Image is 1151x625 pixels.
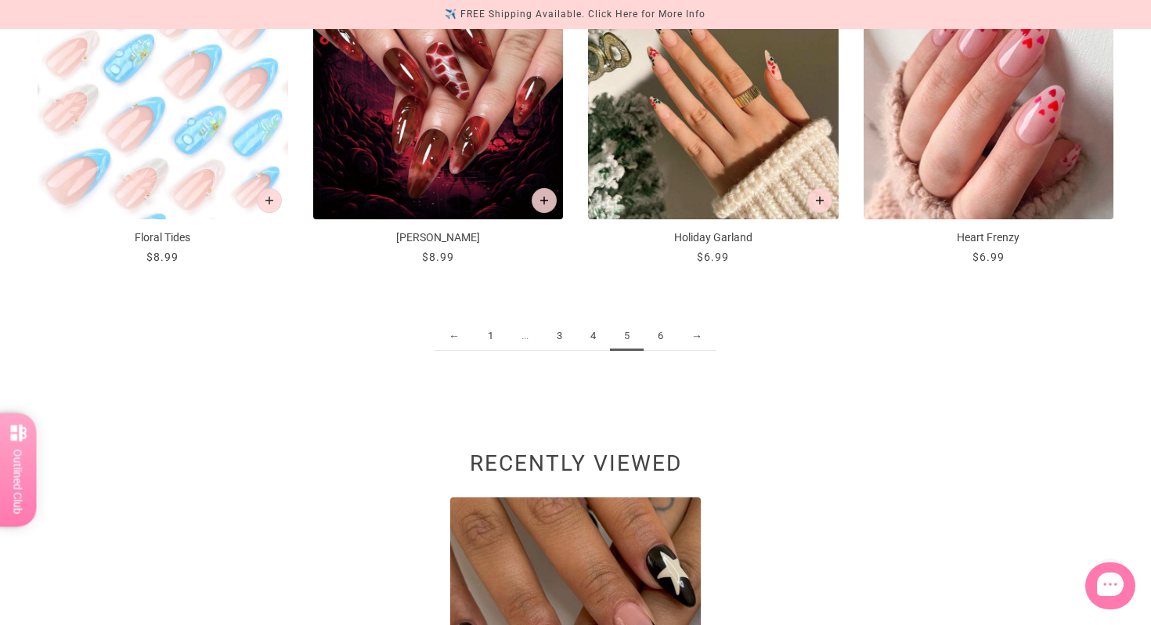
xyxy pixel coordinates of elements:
[543,322,576,351] a: 3
[313,229,564,246] p: [PERSON_NAME]
[576,322,610,351] a: 4
[38,459,1113,476] h2: Recently viewed
[677,322,716,351] a: →
[257,188,282,213] button: Add to cart
[435,322,474,351] a: ←
[588,229,839,246] p: Holiday Garland
[807,188,832,213] button: Add to cart
[146,251,179,263] span: $8.99
[474,322,507,351] a: 1
[507,322,543,351] span: ...
[445,6,705,23] div: ✈️ FREE Shipping Available. Click Here for More Info
[38,229,288,246] p: Floral Tides
[697,251,729,263] span: $6.99
[864,229,1114,246] p: Heart Frenzy
[644,322,677,351] a: 6
[972,251,1005,263] span: $6.99
[610,322,644,351] span: 5
[532,188,557,213] button: Add to cart
[422,251,454,263] span: $8.99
